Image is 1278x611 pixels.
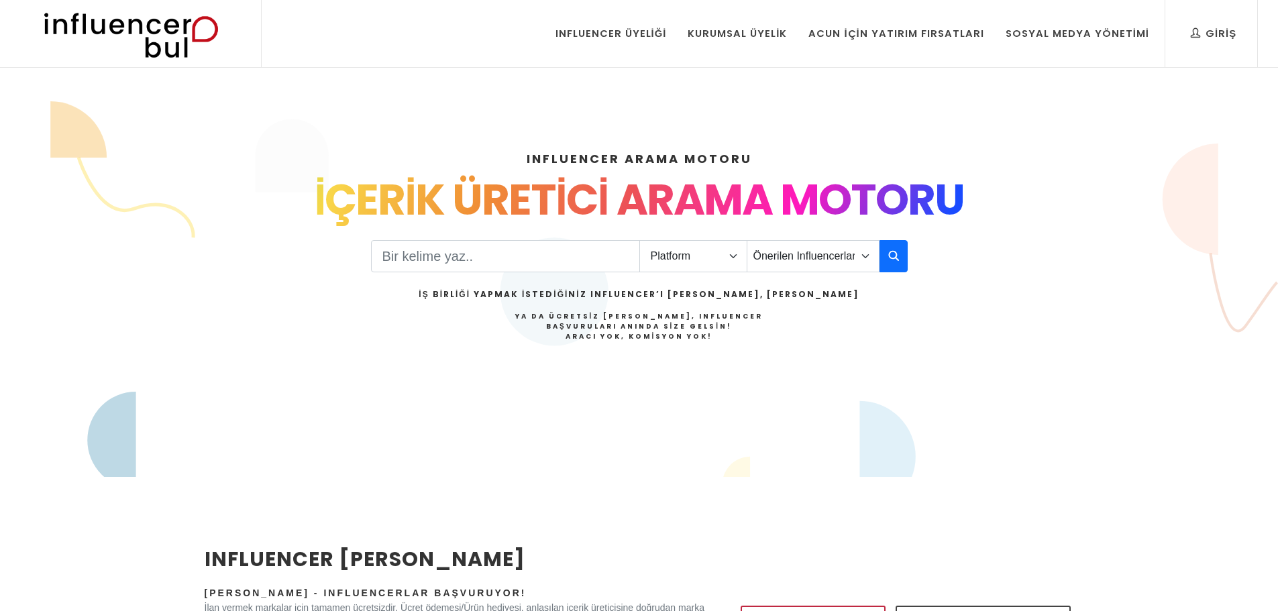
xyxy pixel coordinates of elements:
div: Kurumsal Üyelik [688,26,787,41]
h2: INFLUENCER [PERSON_NAME] [205,544,705,574]
h4: INFLUENCER ARAMA MOTORU [205,150,1074,168]
div: Influencer Üyeliği [555,26,667,41]
div: Acun İçin Yatırım Fırsatları [808,26,983,41]
strong: Aracı Yok, Komisyon Yok! [566,331,713,341]
div: Sosyal Medya Yönetimi [1006,26,1149,41]
div: Giriş [1191,26,1236,41]
h2: İş Birliği Yapmak İstediğiniz Influencer’ı [PERSON_NAME], [PERSON_NAME] [419,288,859,300]
input: Search [371,240,640,272]
div: İÇERİK ÜRETİCİ ARAMA MOTORU [205,168,1074,232]
span: [PERSON_NAME] - Influencerlar Başvuruyor! [205,588,527,598]
h4: Ya da Ücretsiz [PERSON_NAME], Influencer Başvuruları Anında Size Gelsin! [419,311,859,341]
